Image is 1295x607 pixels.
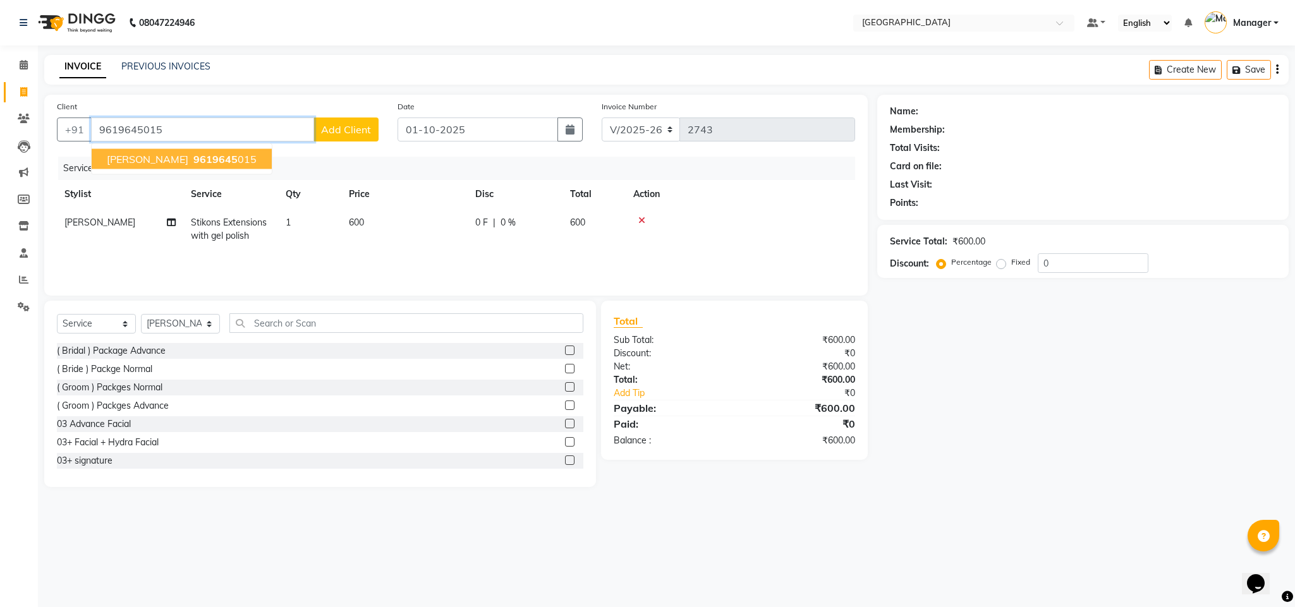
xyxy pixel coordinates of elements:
th: Total [562,180,626,208]
div: Total Visits: [890,141,940,155]
div: ( Bridal ) Package Advance [57,344,166,358]
a: Add Tip [604,387,756,400]
b: 08047224946 [139,5,195,40]
label: Percentage [951,256,992,268]
iframe: chat widget [1242,556,1282,594]
label: Date [398,101,415,112]
div: Sub Total: [604,334,734,347]
button: Create New [1149,60,1222,80]
div: ₹0 [756,387,864,400]
div: Paid: [604,416,734,431]
span: Total [614,315,643,328]
span: 0 % [501,216,516,229]
span: Stikons Extensions with gel polish [191,217,267,241]
img: Manager [1205,11,1227,33]
div: ( Bride ) Packge Normal [57,363,152,376]
div: Points: [890,196,918,210]
button: Add Client [313,117,379,141]
div: Net: [604,360,734,373]
div: Last Visit: [890,178,932,191]
ngb-highlight: 015 [191,153,257,165]
input: Search or Scan [229,313,583,333]
th: Action [626,180,855,208]
div: Name: [890,105,918,118]
span: Manager [1233,16,1271,30]
label: Invoice Number [602,101,657,112]
span: 0 F [475,216,488,229]
button: Save [1227,60,1271,80]
div: 03 Advance Facial [57,418,131,431]
th: Qty [278,180,341,208]
a: INVOICE [59,56,106,78]
div: ( Groom ) Packges Normal [57,381,162,394]
th: Service [183,180,278,208]
span: | [493,216,496,229]
div: ₹0 [734,347,865,360]
div: Services [58,157,865,180]
div: 03+ signature [57,454,112,467]
div: ₹600.00 [734,400,865,416]
span: [PERSON_NAME] [64,217,135,228]
div: Discount: [604,347,734,360]
a: PREVIOUS INVOICES [121,61,210,72]
div: Discount: [890,257,929,270]
button: +91 [57,117,92,141]
div: Total: [604,373,734,387]
span: 600 [349,217,364,228]
div: 03+ Facial + Hydra Facial [57,436,159,449]
input: Search by Name/Mobile/Email/Code [91,117,314,141]
div: ₹600.00 [734,434,865,447]
div: Membership: [890,123,945,136]
span: [PERSON_NAME] [107,153,188,165]
div: ₹600.00 [734,373,865,387]
div: ₹600.00 [952,235,985,248]
span: 600 [570,217,585,228]
span: Add Client [321,123,371,136]
img: logo [32,5,119,40]
div: Card on file: [890,160,942,173]
div: Payable: [604,400,734,416]
div: ₹600.00 [734,334,865,347]
span: 9619645 [193,153,238,165]
div: ₹0 [734,416,865,431]
div: ( Groom ) Packges Advance [57,399,169,412]
th: Disc [468,180,562,208]
label: Client [57,101,77,112]
label: Fixed [1011,256,1030,268]
th: Price [341,180,468,208]
div: Balance : [604,434,734,447]
span: 1 [286,217,291,228]
div: ₹600.00 [734,360,865,373]
th: Stylist [57,180,183,208]
div: Service Total: [890,235,947,248]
